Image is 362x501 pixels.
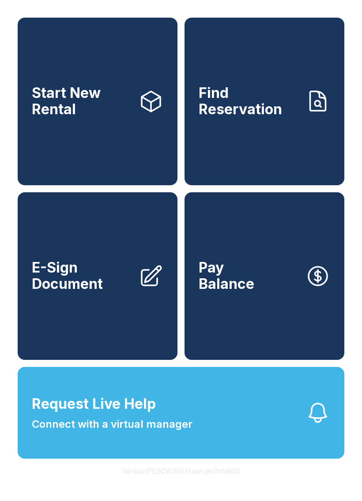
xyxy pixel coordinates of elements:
button: VersionPE2CWShLHxwLdo7nhiB05 [115,459,248,483]
a: Find Reservation [185,18,344,185]
button: Request Live HelpConnect with a virtual manager [18,367,344,459]
span: Request Live Help [32,393,156,415]
span: E-Sign Document [32,260,132,292]
a: E-Sign Document [18,192,177,360]
a: Start New Rental [18,18,177,185]
span: Connect with a virtual manager [32,416,192,432]
span: Pay Balance [199,260,254,292]
span: Start New Rental [32,85,132,117]
a: PayBalance [185,192,344,360]
span: Find Reservation [199,85,298,117]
